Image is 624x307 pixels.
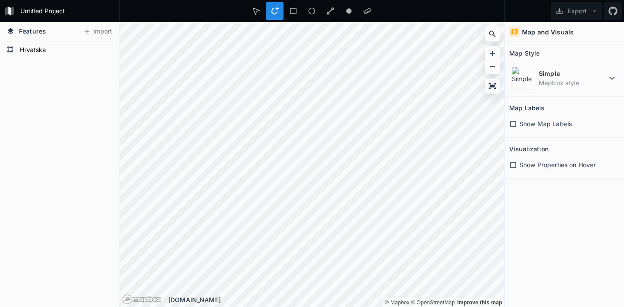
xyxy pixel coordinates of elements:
a: OpenStreetMap [411,300,455,306]
a: Map feedback [457,300,502,306]
h2: Visualization [509,142,548,156]
div: [DOMAIN_NAME] [168,295,504,304]
span: Show Properties on Hover [519,160,596,169]
a: Mapbox logo [122,294,161,304]
dt: Simple [539,69,607,78]
button: Import [79,25,117,39]
button: Export [551,2,602,20]
dd: Mapbox style [539,78,607,87]
h2: Map Labels [509,101,545,115]
h2: Map Style [509,46,540,60]
a: Mapbox [385,300,409,306]
span: Show Map Labels [519,119,572,128]
h4: Map and Visuals [522,27,574,37]
span: Features [19,26,46,36]
img: Simple [511,67,534,90]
